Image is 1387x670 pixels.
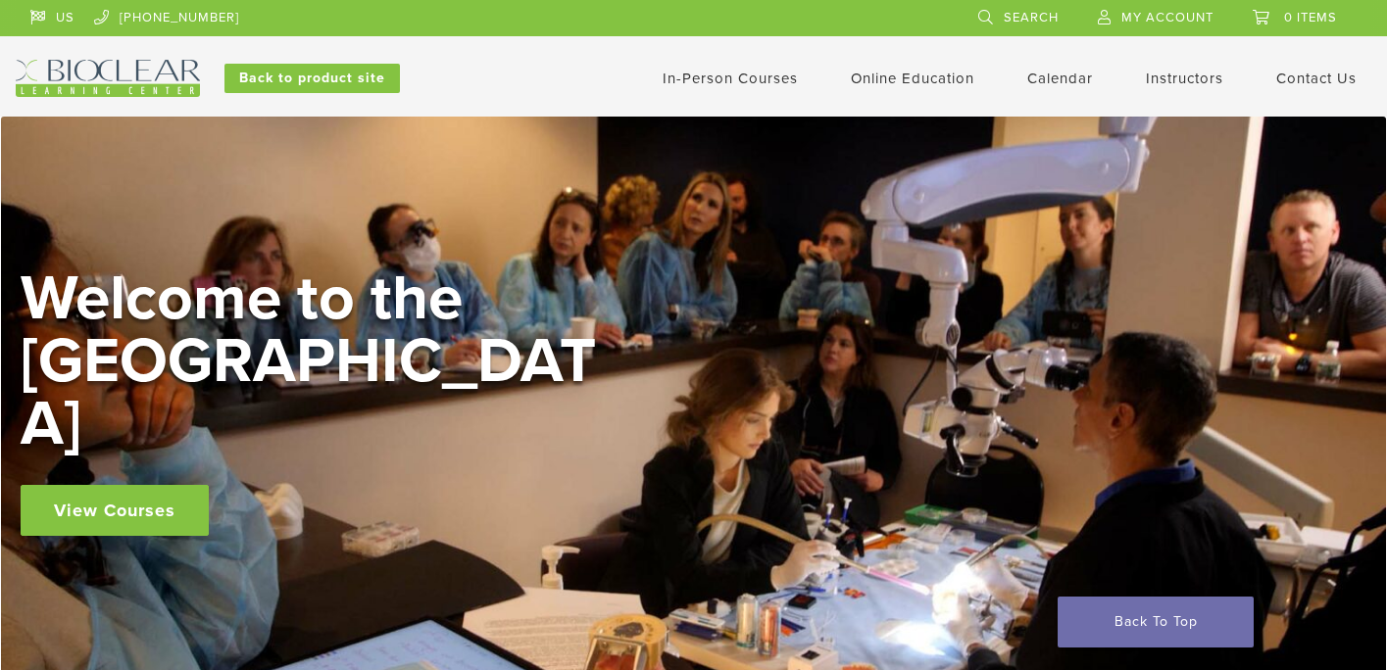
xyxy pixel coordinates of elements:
[1121,10,1214,25] span: My Account
[851,70,974,87] a: Online Education
[1284,10,1337,25] span: 0 items
[1058,597,1254,647] a: Back To Top
[21,485,209,536] a: View Courses
[1027,70,1093,87] a: Calendar
[21,267,609,455] h2: Welcome to the [GEOGRAPHIC_DATA]
[1004,10,1059,25] span: Search
[224,64,400,93] a: Back to product site
[16,60,200,97] img: Bioclear
[1146,70,1223,87] a: Instructors
[1276,70,1357,87] a: Contact Us
[663,70,798,87] a: In-Person Courses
